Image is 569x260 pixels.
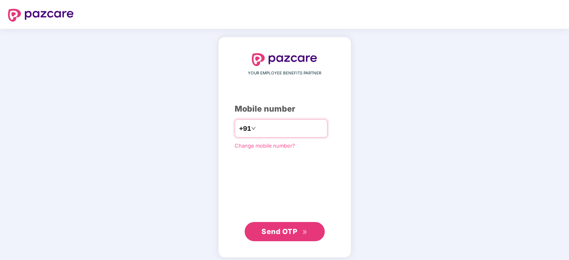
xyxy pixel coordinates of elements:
[245,222,325,241] button: Send OTPdouble-right
[235,103,335,115] div: Mobile number
[239,124,251,134] span: +91
[251,126,256,131] span: down
[252,53,318,66] img: logo
[248,70,321,76] span: YOUR EMPLOYEE BENEFITS PARTNER
[261,227,297,236] span: Send OTP
[302,230,308,235] span: double-right
[8,9,74,22] img: logo
[235,142,295,149] a: Change mobile number?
